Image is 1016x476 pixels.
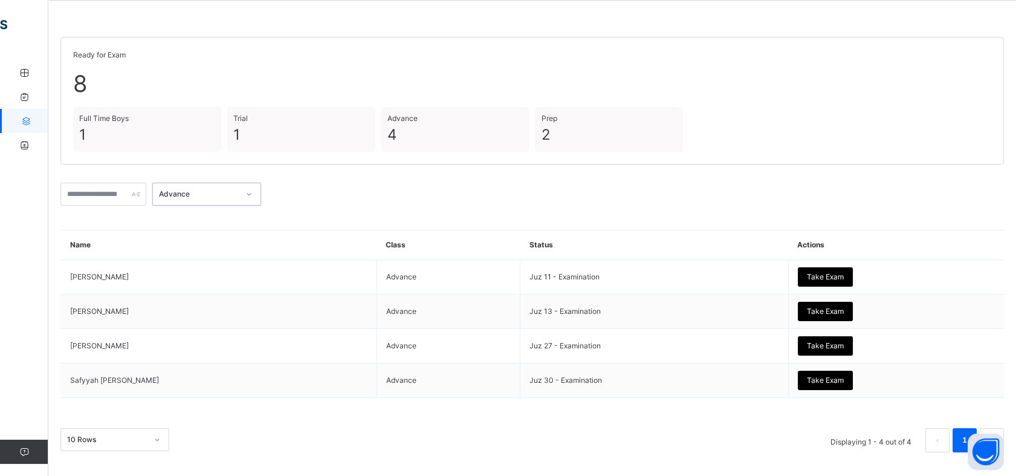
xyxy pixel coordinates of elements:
span: Full Time Boys [79,113,215,124]
td: Advance [377,295,520,329]
span: Take Exam [807,306,844,317]
div: 10 Rows [67,434,147,445]
span: 1 [79,124,215,146]
td: Safyyah [PERSON_NAME] [61,364,377,398]
th: Name [61,230,377,260]
td: Advance [377,260,520,295]
li: Displaying 1 - 4 out of 4 [821,428,921,452]
span: Take Exam [807,341,844,351]
button: prev page [925,428,950,452]
span: Prep [541,113,677,124]
span: Take Exam [807,375,844,386]
span: Take Exam [807,272,844,282]
td: [PERSON_NAME] [61,295,377,329]
span: 2 [541,124,677,146]
span: Trial [233,113,369,124]
span: 1 [233,124,369,146]
div: Advance [159,189,239,200]
td: Juz 27 - Examination [520,329,788,364]
li: 下一页 [980,428,1004,452]
span: 8 [73,67,991,101]
li: 1 [953,428,977,452]
span: Ready for Exam [73,50,991,60]
td: Advance [377,329,520,364]
th: Status [520,230,788,260]
td: Juz 30 - Examination [520,364,788,398]
th: Class [377,230,520,260]
li: 上一页 [925,428,950,452]
span: Advance [387,113,523,124]
td: Advance [377,364,520,398]
span: 4 [387,124,523,146]
a: 1 [959,432,970,448]
button: next page [980,428,1004,452]
td: [PERSON_NAME] [61,329,377,364]
button: Open asap [968,434,1004,470]
td: [PERSON_NAME] [61,260,377,295]
th: Actions [788,230,1004,260]
td: Juz 11 - Examination [520,260,788,295]
td: Juz 13 - Examination [520,295,788,329]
